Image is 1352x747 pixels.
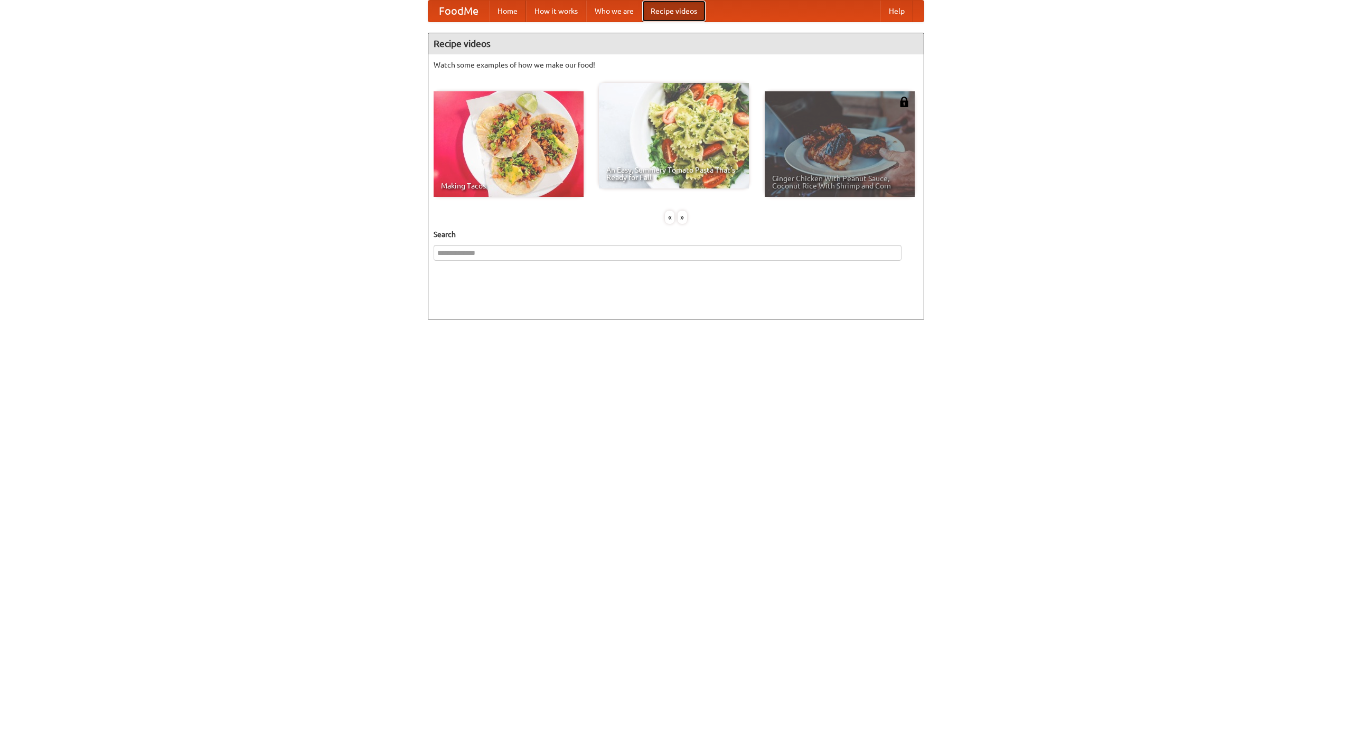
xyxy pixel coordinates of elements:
span: An Easy, Summery Tomato Pasta That's Ready for Fall [606,166,741,181]
a: Making Tacos [434,91,584,197]
a: How it works [526,1,586,22]
div: « [665,211,674,224]
a: Help [880,1,913,22]
p: Watch some examples of how we make our food! [434,60,918,70]
div: » [678,211,687,224]
a: Who we are [586,1,642,22]
span: Making Tacos [441,182,576,190]
h4: Recipe videos [428,33,924,54]
a: FoodMe [428,1,489,22]
a: Home [489,1,526,22]
a: An Easy, Summery Tomato Pasta That's Ready for Fall [599,83,749,188]
img: 483408.png [899,97,909,107]
h5: Search [434,229,918,240]
a: Recipe videos [642,1,706,22]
